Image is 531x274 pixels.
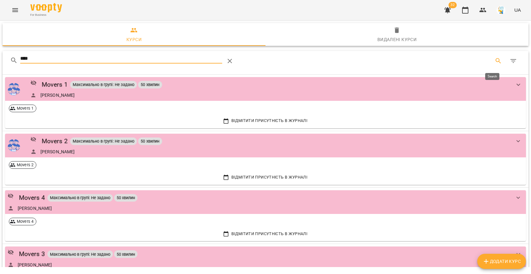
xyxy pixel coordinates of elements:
div: Movers 2 [9,161,36,169]
button: Відмітити присутність в Журналі [8,116,523,125]
span: 50 хвилин [138,82,162,88]
button: show more [511,247,526,262]
a: Movers 1 [42,80,68,89]
div: Movers 1 [9,105,36,112]
span: 50 хвилин [114,195,137,200]
button: UA [512,4,523,16]
button: show more [511,190,526,205]
span: Movers 2 [14,162,36,168]
svg: Приватний урок [30,80,37,86]
div: Видалені курси [377,36,417,43]
button: show more [511,77,526,92]
span: Movers 1 [14,106,36,111]
span: For Business [30,13,62,17]
button: Додати Курс [477,254,526,269]
span: Відмітити присутність в Журналі [9,230,522,237]
input: Search [20,53,223,64]
img: 38072b7c2e4bcea27148e267c0c485b2.jpg [497,6,505,15]
span: 32 [449,2,457,8]
a: [PERSON_NAME] [18,262,52,268]
svg: Приватний урок [8,249,14,255]
span: Максимально в групі: Не задано [47,252,113,257]
button: Search [491,53,506,69]
a: Movers 2 [42,136,68,146]
span: Максимально в групі: Не задано [70,138,137,144]
a: [PERSON_NAME] [40,92,75,98]
img: Voopty Logo [30,3,62,12]
span: UA [514,7,521,13]
svg: Приватний урок [8,193,14,199]
span: Відмітити присутність в Журналі [9,174,522,181]
span: 50 хвилин [138,138,162,144]
div: Курси [126,36,142,43]
span: Movers 4 [14,219,36,224]
span: 50 хвилин [114,252,137,257]
a: Movers 3 [19,249,45,259]
a: [PERSON_NAME] [18,205,52,211]
img: Movers 2 [8,139,20,152]
button: Відмітити присутність в Журналі [8,173,523,182]
span: Відмітити присутність в Журналі [9,117,522,124]
button: Відмітити присутність в Журналі [8,229,523,239]
span: Додати Курс [482,258,521,265]
span: Максимально в групі: Не задано [70,82,137,88]
button: Menu [8,3,23,18]
img: Movers 1 [8,83,20,95]
span: Максимально в групі: Не задано [47,195,113,200]
div: Movers 4 [9,218,36,225]
div: Table Toolbar [3,51,528,71]
a: [PERSON_NAME] [40,149,75,155]
svg: Приватний урок [30,136,37,143]
button: show more [511,134,526,149]
a: Movers 4 [19,193,45,203]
